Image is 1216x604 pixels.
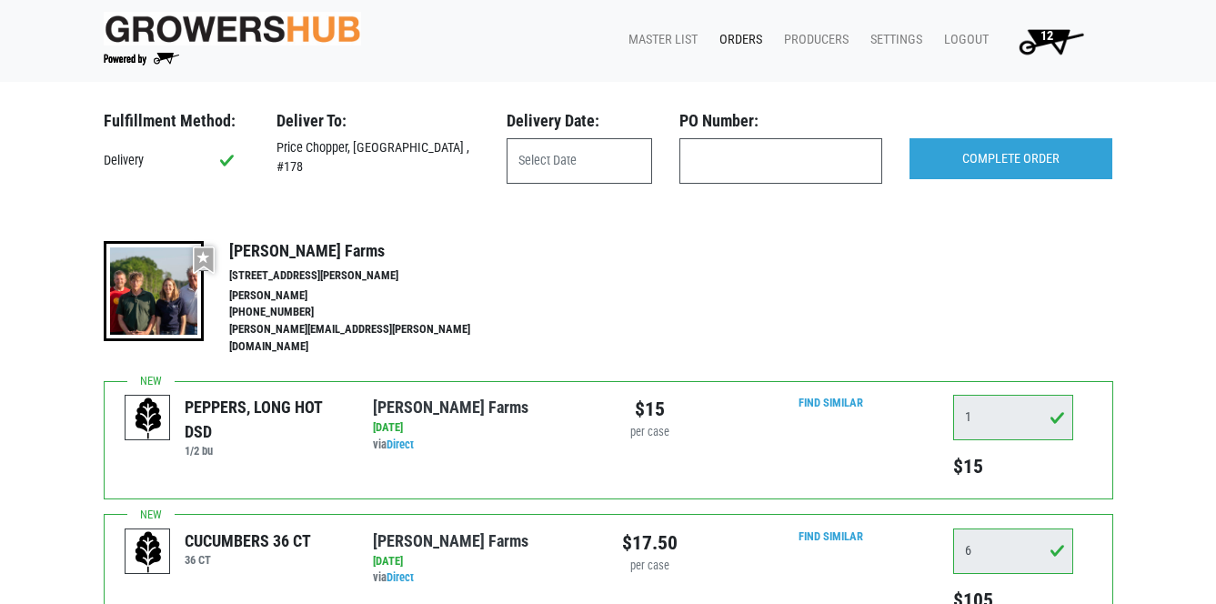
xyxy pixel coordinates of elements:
[1010,23,1091,59] img: Cart
[799,396,863,409] a: Find Similar
[622,528,678,558] div: $17.50
[373,437,594,454] div: via
[953,455,1073,478] h5: $15
[104,241,204,341] img: thumbnail-8a08f3346781c529aa742b86dead986c.jpg
[507,111,652,131] h3: Delivery Date:
[387,438,414,451] a: Direct
[705,23,769,57] a: Orders
[373,419,594,437] div: [DATE]
[185,444,346,458] h6: 1/2 bu
[104,111,249,131] h3: Fulfillment Method:
[185,528,311,553] div: CUCUMBERS 36 CT
[679,111,882,131] h3: PO Number:
[953,528,1073,574] input: Qty
[953,395,1073,440] input: Qty
[185,553,311,567] h6: 36 CT
[126,529,171,575] img: placeholder-variety-43d6402dacf2d531de610a020419775a.svg
[799,529,863,543] a: Find Similar
[909,138,1112,180] input: COMPLETE ORDER
[856,23,930,57] a: Settings
[622,395,678,424] div: $15
[622,558,678,575] div: per case
[263,138,493,177] div: Price Chopper, [GEOGRAPHIC_DATA] , #178
[614,23,705,57] a: Master List
[387,570,414,584] a: Direct
[126,396,171,441] img: placeholder-variety-43d6402dacf2d531de610a020419775a.svg
[769,23,856,57] a: Producers
[229,321,509,356] li: [PERSON_NAME][EMAIL_ADDRESS][PERSON_NAME][DOMAIN_NAME]
[276,111,479,131] h3: Deliver To:
[622,424,678,441] div: per case
[373,569,594,587] div: via
[930,23,996,57] a: Logout
[229,287,509,305] li: [PERSON_NAME]
[996,23,1099,59] a: 12
[373,398,528,417] a: [PERSON_NAME] Farms
[229,304,509,321] li: [PHONE_NUMBER]
[185,395,346,444] div: PEPPERS, LONG HOT DSD
[507,138,652,184] input: Select Date
[373,531,528,550] a: [PERSON_NAME] Farms
[104,53,179,65] img: Powered by Big Wheelbarrow
[373,553,594,570] div: [DATE]
[104,12,362,45] img: original-fc7597fdc6adbb9d0e2ae620e786d1a2.jpg
[1040,28,1053,44] span: 12
[229,267,509,285] li: [STREET_ADDRESS][PERSON_NAME]
[229,241,509,261] h4: [PERSON_NAME] Farms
